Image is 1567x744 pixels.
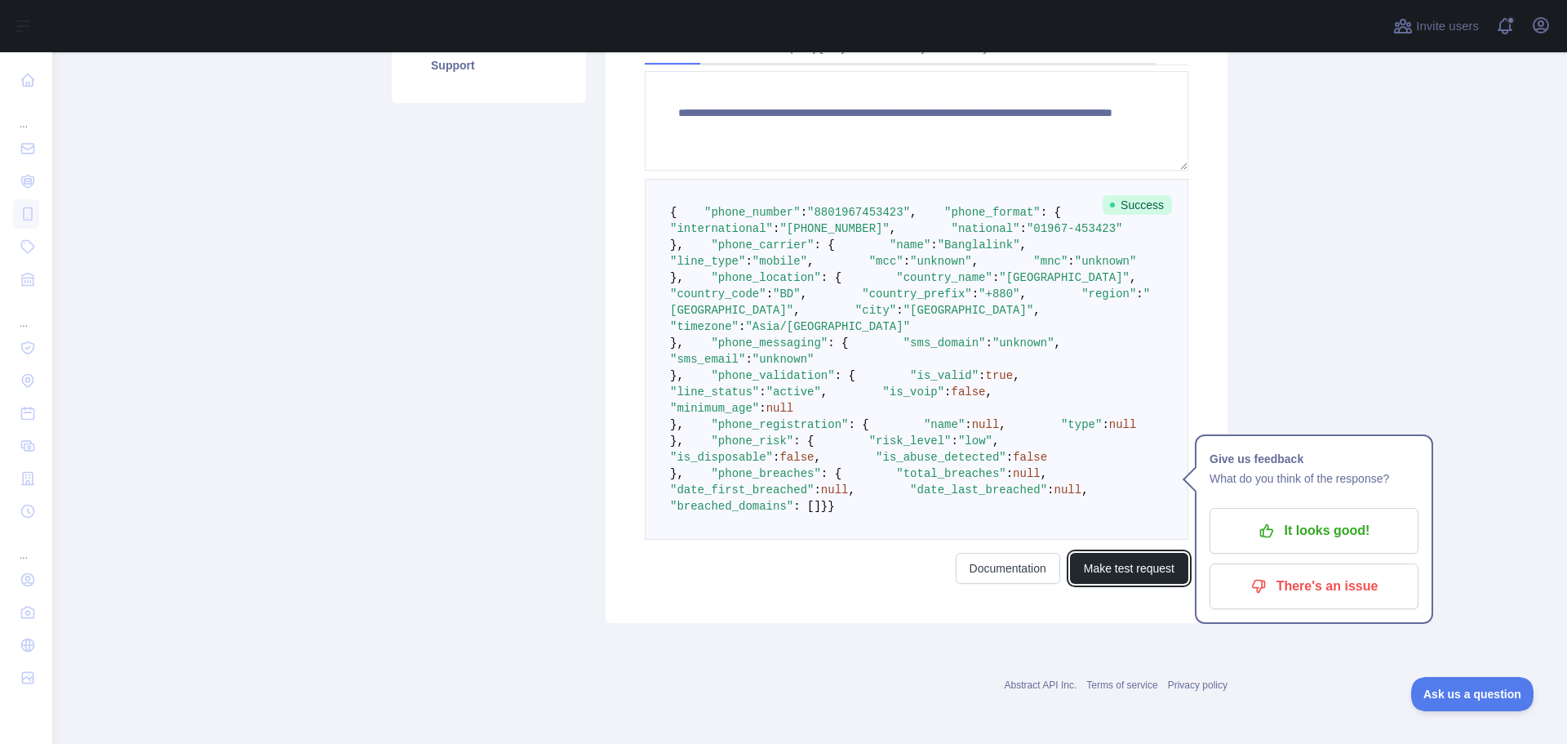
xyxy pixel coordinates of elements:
[896,304,903,317] span: :
[807,255,814,268] span: ,
[670,320,739,333] span: "timezone"
[711,467,820,480] span: "phone_breaches"
[670,255,745,268] span: "line_type"
[1013,451,1047,464] span: false
[903,304,1034,317] span: "[GEOGRAPHIC_DATA]"
[779,222,889,235] span: "[PHONE_NUMBER]"
[807,206,910,219] span: "8801967453423"
[979,287,1019,301] span: "+880"
[1102,418,1108,431] span: :
[972,418,1000,431] span: null
[999,271,1130,284] span: "[GEOGRAPHIC_DATA]"
[1210,564,1418,609] button: There's an issue
[1033,304,1040,317] span: ,
[711,238,814,252] span: "phone_carrier"
[670,238,684,252] span: },
[1103,195,1172,215] span: Success
[952,434,958,448] span: :
[711,336,828,350] span: "phone_messaging"
[1411,677,1534,711] iframe: Toggle Customer Support
[992,434,999,448] span: ,
[711,434,793,448] span: "phone_risk"
[821,385,828,399] span: ,
[944,385,951,399] span: :
[958,434,992,448] span: "low"
[1168,679,1227,691] a: Privacy policy
[739,320,745,333] span: :
[1081,287,1136,301] span: "region"
[944,206,1041,219] span: "phone_format"
[1054,336,1061,350] span: ,
[1390,13,1482,39] button: Invite users
[979,369,985,382] span: :
[814,238,834,252] span: : {
[1109,418,1137,431] span: null
[1081,483,1088,497] span: ,
[779,451,814,464] span: false
[745,320,910,333] span: "Asia/[GEOGRAPHIC_DATA]"
[1222,517,1406,545] p: It looks good!
[773,222,779,235] span: :
[1041,467,1047,480] span: ,
[890,222,896,235] span: ,
[869,255,903,268] span: "mcc"
[1061,418,1102,431] span: "type"
[855,304,896,317] span: "city"
[13,98,39,131] div: ...
[986,385,992,399] span: ,
[1005,679,1077,691] a: Abstract API Inc.
[670,222,773,235] span: "international"
[670,336,684,350] span: },
[711,418,848,431] span: "phone_registration"
[910,206,917,219] span: ,
[711,369,834,382] span: "phone_validation"
[752,353,815,366] span: "unknown"
[1020,238,1027,252] span: ,
[1013,467,1041,480] span: null
[1068,255,1074,268] span: :
[793,500,821,513] span: : []
[876,451,1006,464] span: "is_abuse_detected"
[938,238,1020,252] span: "Banglalink"
[814,451,820,464] span: ,
[972,255,979,268] span: ,
[999,418,1005,431] span: ,
[13,297,39,330] div: ...
[670,483,814,497] span: "date_first_breached"
[814,483,820,497] span: :
[670,434,684,448] span: },
[986,336,992,350] span: :
[670,271,684,284] span: },
[670,418,684,431] span: },
[759,385,766,399] span: :
[1210,449,1418,469] h1: Give us feedback
[711,271,820,284] span: "phone_location"
[1222,572,1406,600] p: There's an issue
[821,500,828,513] span: }
[801,206,807,219] span: :
[1033,255,1068,268] span: "mnc"
[1041,206,1061,219] span: : {
[1075,255,1137,268] span: "unknown"
[821,271,841,284] span: : {
[766,287,773,301] span: :
[670,500,793,513] span: "breached_domains"
[1020,287,1027,301] span: ,
[862,287,971,301] span: "country_prefix"
[1006,467,1013,480] span: :
[910,255,972,268] span: "unknown"
[670,451,773,464] span: "is_disposable"
[848,418,868,431] span: : {
[766,402,794,415] span: null
[670,206,677,219] span: {
[903,255,910,268] span: :
[992,336,1054,350] span: "unknown"
[801,287,807,301] span: ,
[930,238,937,252] span: :
[952,385,986,399] span: false
[773,451,779,464] span: :
[869,434,952,448] span: "risk_level"
[1086,679,1157,691] a: Terms of service
[910,483,1047,497] span: "date_last_breached"
[759,402,766,415] span: :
